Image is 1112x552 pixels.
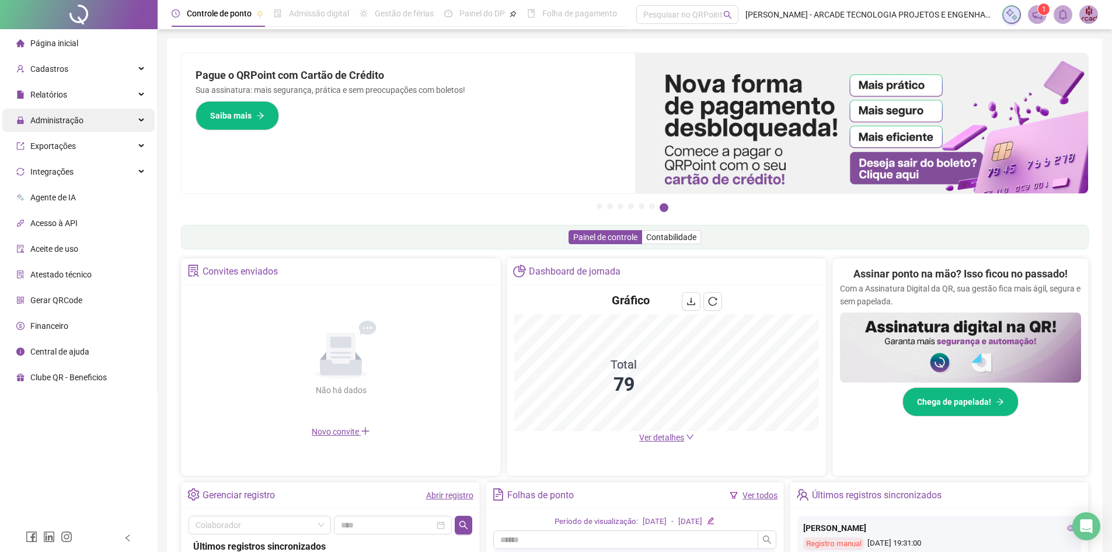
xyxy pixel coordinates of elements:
span: pie-chart [513,265,525,277]
span: api [16,219,25,227]
span: Atestado técnico [30,270,92,279]
div: Folhas de ponto [507,485,574,505]
button: 3 [618,203,623,209]
span: arrow-right [996,398,1004,406]
span: arrow-right [256,112,264,120]
span: instagram [61,531,72,543]
span: Ver detalhes [639,433,684,442]
span: linkedin [43,531,55,543]
span: Exportações [30,141,76,151]
div: Dashboard de jornada [529,262,621,282]
span: home [16,39,25,47]
img: sparkle-icon.fc2bf0ac1784a2077858766a79e2daf3.svg [1005,8,1018,21]
button: 1 [597,203,602,209]
span: plus [361,426,370,436]
button: 7 [660,203,668,212]
span: notification [1032,9,1043,20]
span: file [16,91,25,99]
span: solution [187,265,200,277]
span: Clube QR - Beneficios [30,373,107,382]
span: audit [16,245,25,253]
div: Gerenciar registro [203,485,275,505]
a: Abrir registro [426,491,473,500]
span: reload [708,297,717,306]
img: 12371 [1080,6,1097,23]
span: left [124,534,132,542]
span: Admissão digital [289,9,349,18]
button: 6 [649,203,655,209]
span: pushpin [510,11,517,18]
span: Gestão de férias [375,9,434,18]
span: file-done [274,9,282,18]
button: Chega de papelada! [902,387,1019,416]
span: search [762,535,772,544]
span: Agente de IA [30,193,76,202]
span: Central de ajuda [30,347,89,356]
span: 1 [1042,5,1046,13]
button: 2 [607,203,613,209]
h2: Assinar ponto na mão? Isso ficou no passado! [853,266,1068,282]
span: solution [16,270,25,279]
div: Convites enviados [203,262,278,282]
div: - [671,516,674,528]
span: eye [1067,524,1075,532]
span: file-text [492,488,504,501]
span: Saiba mais [210,109,252,122]
div: Registro manual [803,537,864,551]
span: Novo convite [312,427,370,436]
span: filter [730,491,738,499]
button: 4 [628,203,634,209]
span: Painel de controle [573,232,637,242]
span: Página inicial [30,39,78,48]
div: [PERSON_NAME] [803,522,1075,534]
span: [PERSON_NAME] - ARCADE TECNOLOGIA PROJETOS E ENGENHARIA LTDA [745,8,995,21]
div: [DATE] 19:31:00 [803,537,1075,551]
span: lock [16,116,25,124]
span: dollar [16,322,25,330]
span: Relatórios [30,90,67,99]
span: facebook [26,531,37,543]
div: Período de visualização: [555,516,638,528]
span: team [796,488,808,501]
span: clock-circle [172,9,180,18]
span: Controle de ponto [187,9,252,18]
span: download [686,297,696,306]
div: [DATE] [643,516,667,528]
button: 5 [639,203,644,209]
span: sync [16,168,25,176]
span: qrcode [16,296,25,304]
span: Aceite de uso [30,244,78,254]
span: search [459,520,468,530]
span: Folha de pagamento [542,9,617,18]
span: setting [187,488,200,501]
span: Integrações [30,167,74,176]
h2: Pague o QRPoint com Cartão de Crédito [196,67,621,84]
div: Não há dados [287,384,395,397]
span: Cadastros [30,64,68,74]
span: Painel do DP [459,9,505,18]
p: Sua assinatura: mais segurança, prática e sem preocupações com boletos! [196,84,621,96]
span: search [723,11,732,19]
a: Ver todos [743,491,778,500]
span: Gerar QRCode [30,296,82,305]
h4: Gráfico [612,292,650,308]
img: banner%2F096dab35-e1a4-4d07-87c2-cf089f3812bf.png [635,53,1089,193]
span: edit [707,517,714,525]
span: sun [360,9,368,18]
span: pushpin [256,11,263,18]
span: Financeiro [30,321,68,331]
span: Contabilidade [646,232,696,242]
img: banner%2F02c71560-61a6-44d4-94b9-c8ab97240462.png [840,313,1081,383]
span: Chega de papelada! [917,395,991,408]
sup: 1 [1038,4,1050,15]
span: info-circle [16,348,25,356]
span: gift [16,373,25,381]
span: bell [1058,9,1068,20]
span: Administração [30,116,83,125]
div: [DATE] [678,516,702,528]
span: Acesso à API [30,218,78,228]
div: Open Intercom Messenger [1072,512,1100,540]
span: down [686,433,694,441]
span: dashboard [444,9,452,18]
p: Com a Assinatura Digital da QR, sua gestão fica mais ágil, segura e sem papelada. [840,282,1081,308]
